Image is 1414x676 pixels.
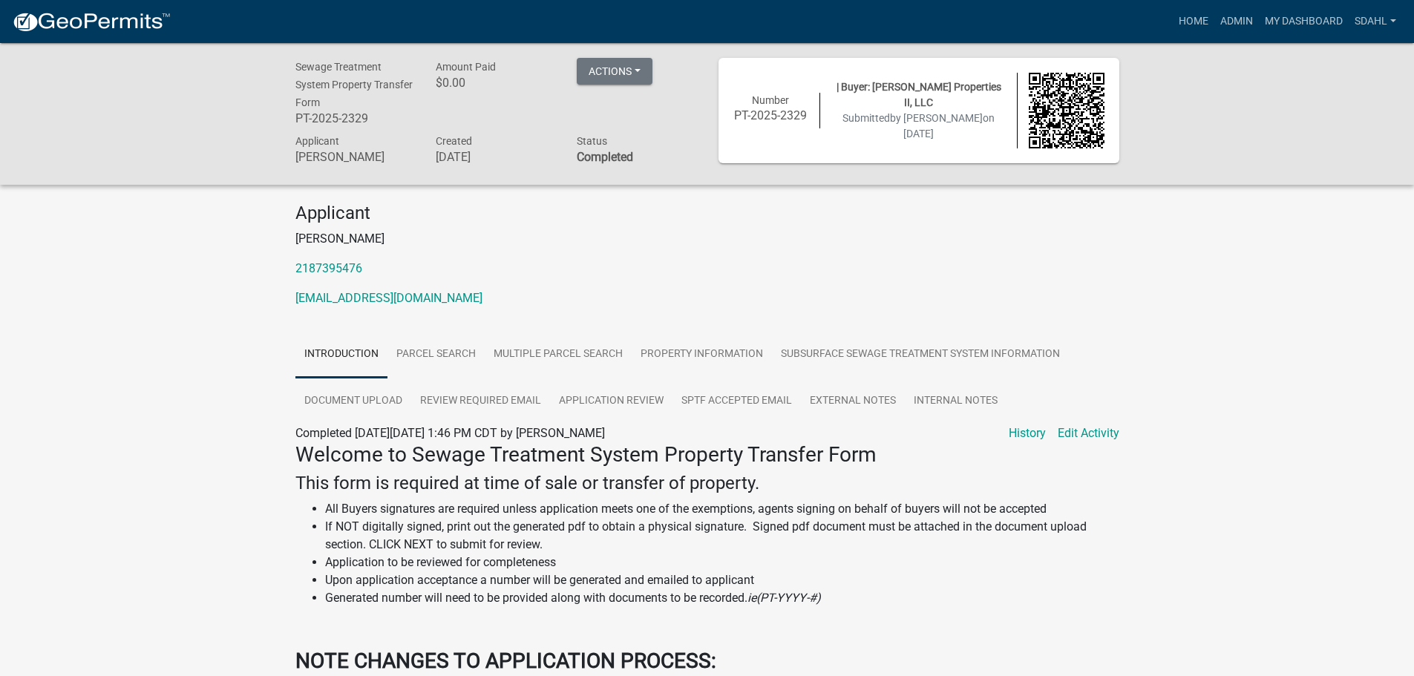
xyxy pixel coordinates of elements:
[1173,7,1214,36] a: Home
[325,518,1119,554] li: If NOT digitally signed, print out the generated pdf to obtain a physical signature. Signed pdf d...
[1029,73,1104,148] img: QR code
[801,378,905,425] a: External Notes
[325,500,1119,518] li: All Buyers signatures are required unless application meets one of the exemptions, agents signing...
[485,331,632,378] a: Multiple Parcel Search
[550,378,672,425] a: Application Review
[387,331,485,378] a: Parcel search
[436,135,472,147] span: Created
[733,108,809,122] h6: PT-2025-2329
[295,61,413,108] span: Sewage Treatment System Property Transfer Form
[1058,424,1119,442] a: Edit Activity
[295,135,339,147] span: Applicant
[837,81,1001,108] span: | Buyer: [PERSON_NAME] Properties II, LLC
[1214,7,1259,36] a: Admin
[577,58,652,85] button: Actions
[295,426,605,440] span: Completed [DATE][DATE] 1:46 PM CDT by [PERSON_NAME]
[905,378,1007,425] a: Internal Notes
[436,61,496,73] span: Amount Paid
[295,230,1119,248] p: [PERSON_NAME]
[295,203,1119,224] h4: Applicant
[295,261,362,275] a: 2187395476
[1009,424,1046,442] a: History
[436,150,554,164] h6: [DATE]
[747,591,821,605] i: ie(PT-YYYY-#)
[672,378,801,425] a: SPTF Accepted Email
[1349,7,1402,36] a: sdahl
[295,473,1119,494] h4: This form is required at time of sale or transfer of property.
[325,589,1119,607] li: Generated number will need to be provided along with documents to be recorded.
[577,135,607,147] span: Status
[752,94,789,106] span: Number
[325,571,1119,589] li: Upon application acceptance a number will be generated and emailed to applicant
[295,111,414,125] h6: PT-2025-2329
[890,112,983,124] span: by [PERSON_NAME]
[295,649,716,673] strong: NOTE CHANGES TO APPLICATION PROCESS:
[436,76,554,90] h6: $0.00
[295,150,414,164] h6: [PERSON_NAME]
[632,331,772,378] a: Property Information
[295,442,1119,467] h3: Welcome to Sewage Treatment System Property Transfer Form
[577,150,633,164] strong: Completed
[295,378,411,425] a: Document Upload
[295,291,482,305] a: [EMAIL_ADDRESS][DOMAIN_NAME]
[411,378,550,425] a: Review Required Email
[842,112,995,140] span: Submitted on [DATE]
[295,331,387,378] a: Introduction
[772,331,1069,378] a: Subsurface Sewage Treatment System Information
[1259,7,1349,36] a: My Dashboard
[325,554,1119,571] li: Application to be reviewed for completeness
